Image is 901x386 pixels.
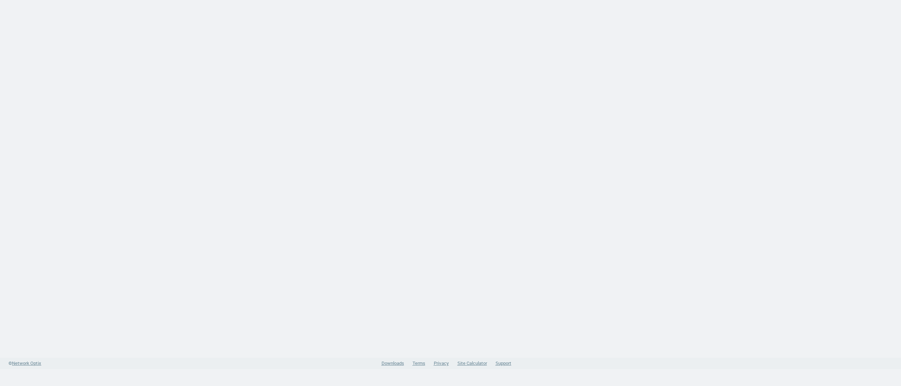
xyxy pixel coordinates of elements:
span: Network Optix [12,360,41,366]
a: Downloads [382,360,404,366]
a: Site Calculator [457,360,487,366]
a: ©Network Optix [8,360,41,367]
a: Terms [413,360,425,366]
a: Privacy [434,360,449,366]
a: Support [495,360,511,366]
